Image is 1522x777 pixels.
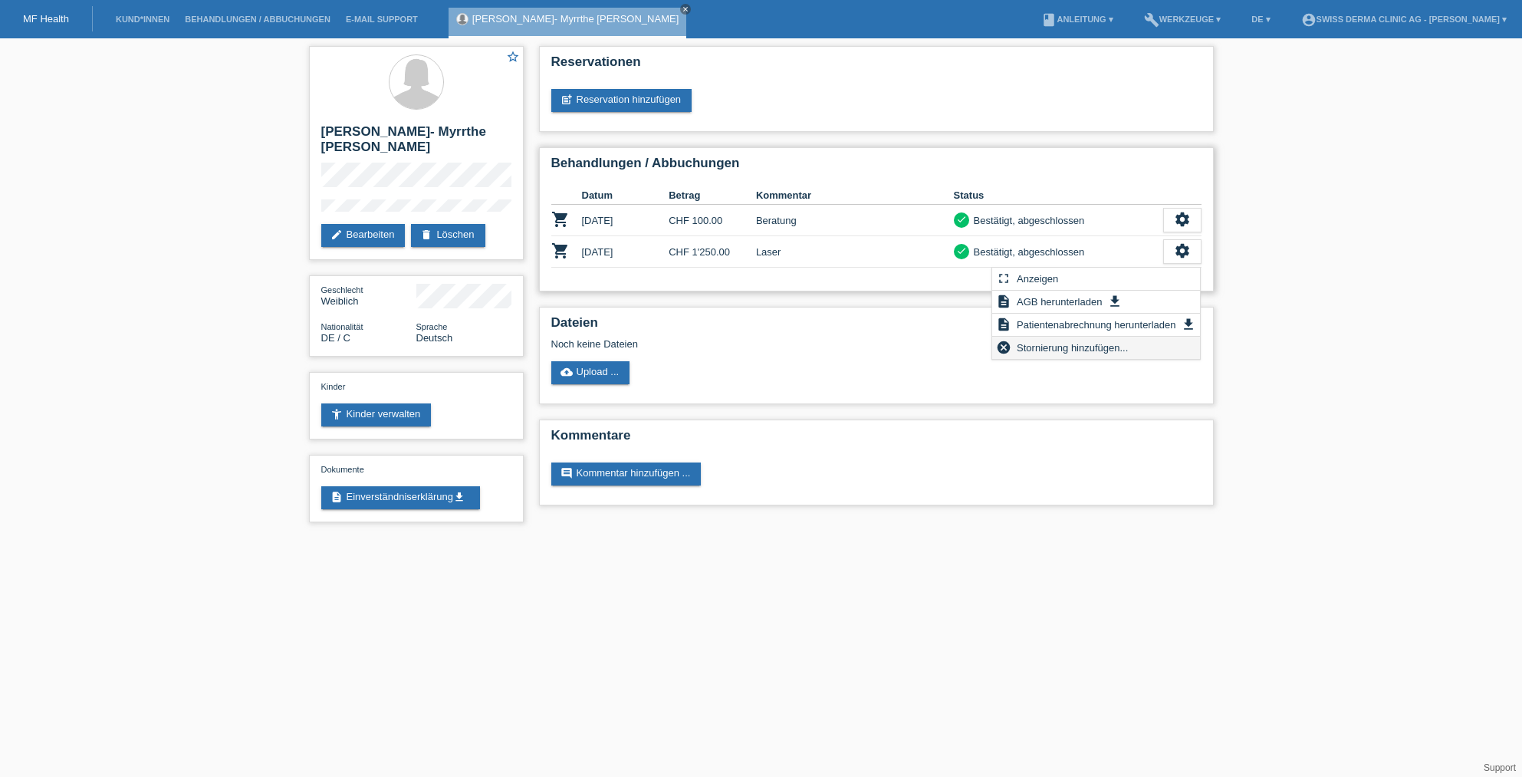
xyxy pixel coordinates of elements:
[969,244,1085,260] div: Bestätigt, abgeschlossen
[680,4,691,15] a: close
[108,15,177,24] a: Kund*innen
[321,322,363,331] span: Nationalität
[330,491,343,503] i: description
[756,205,954,236] td: Beratung
[551,463,702,486] a: commentKommentar hinzufügen ...
[453,491,465,503] i: get_app
[1174,242,1191,259] i: settings
[956,214,967,225] i: check
[1144,12,1159,28] i: build
[321,486,480,509] a: descriptionEinverständniserklärungget_app
[321,332,350,344] span: Deutschland / C / 12.11.2006
[669,186,756,205] th: Betrag
[551,54,1201,77] h2: Reservationen
[969,212,1085,229] div: Bestätigt, abgeschlossen
[411,224,485,247] a: deleteLöschen
[1244,15,1277,24] a: DE ▾
[23,13,69,25] a: MF Health
[1174,211,1191,228] i: settings
[954,186,1163,205] th: Status
[1484,762,1516,773] a: Support
[756,186,954,205] th: Kommentar
[330,408,343,420] i: accessibility_new
[506,50,520,64] i: star_border
[1136,15,1229,24] a: buildWerkzeuge ▾
[560,467,573,479] i: comment
[321,285,363,295] span: Geschlecht
[1014,269,1060,288] span: Anzeigen
[1294,15,1514,24] a: account_circleSwiss Derma Clinic AG - [PERSON_NAME] ▾
[551,156,1201,179] h2: Behandlungen / Abbuchungen
[551,315,1201,338] h2: Dateien
[956,245,967,256] i: check
[321,124,511,163] h2: [PERSON_NAME]- Myrrthe [PERSON_NAME]
[560,94,573,106] i: post_add
[551,338,1020,350] div: Noch keine Dateien
[330,229,343,241] i: edit
[1041,12,1057,28] i: book
[321,382,346,391] span: Kinder
[416,322,448,331] span: Sprache
[321,403,432,426] a: accessibility_newKinder verwalten
[682,5,689,13] i: close
[582,186,669,205] th: Datum
[669,236,756,268] td: CHF 1'250.00
[551,242,570,260] i: POSP00028138
[582,205,669,236] td: [DATE]
[560,366,573,378] i: cloud_upload
[321,284,416,307] div: Weiblich
[551,428,1201,451] h2: Kommentare
[551,361,630,384] a: cloud_uploadUpload ...
[551,210,570,229] i: POSP00026141
[321,465,364,474] span: Dokumente
[321,224,406,247] a: editBearbeiten
[177,15,338,24] a: Behandlungen / Abbuchungen
[756,236,954,268] td: Laser
[551,89,692,112] a: post_addReservation hinzufügen
[1034,15,1120,24] a: bookAnleitung ▾
[582,236,669,268] td: [DATE]
[472,13,679,25] a: [PERSON_NAME]- Myrrthe [PERSON_NAME]
[996,271,1011,286] i: fullscreen
[420,229,432,241] i: delete
[1301,12,1317,28] i: account_circle
[506,50,520,66] a: star_border
[416,332,453,344] span: Deutsch
[669,205,756,236] td: CHF 100.00
[338,15,426,24] a: E-Mail Support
